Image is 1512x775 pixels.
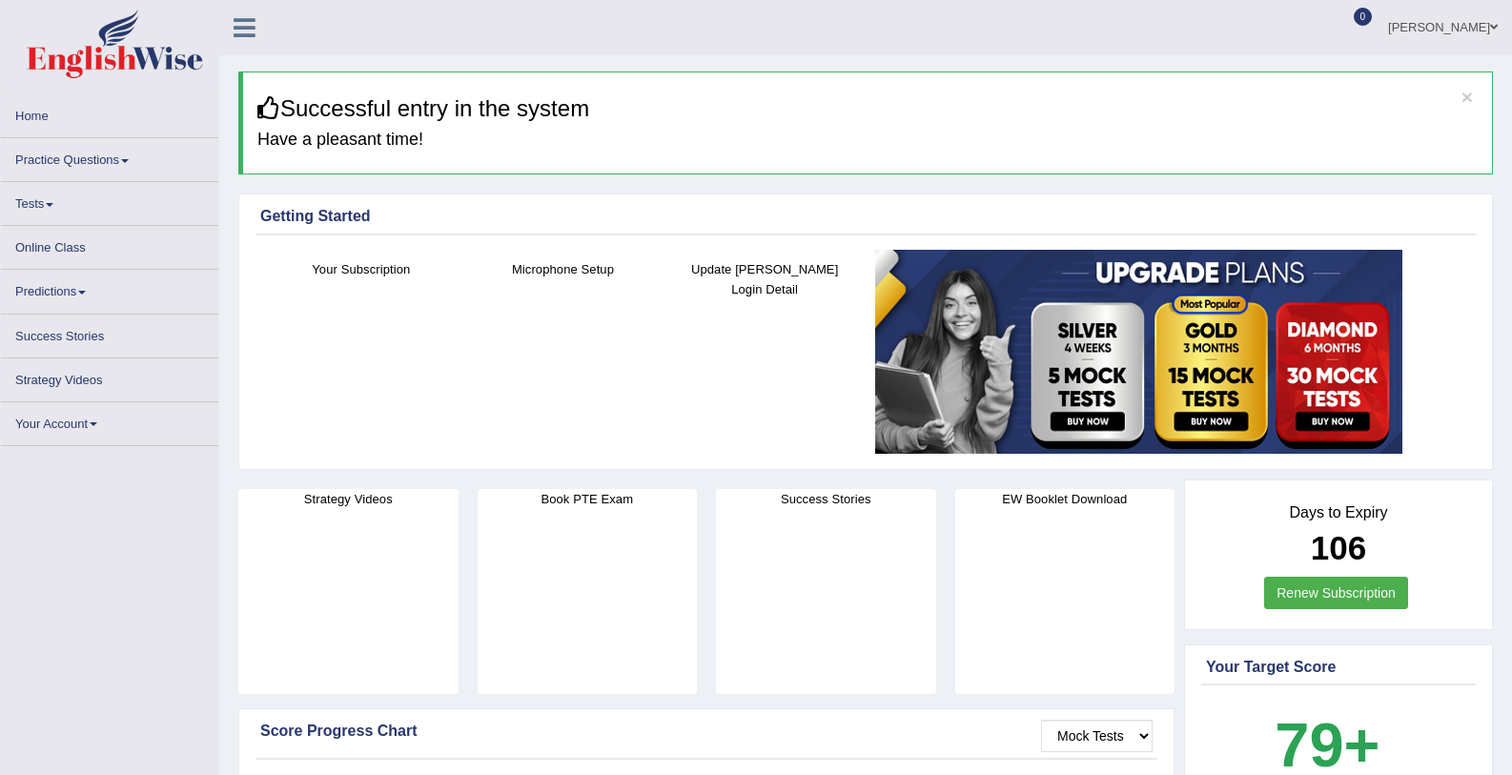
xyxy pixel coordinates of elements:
div: Your Target Score [1206,656,1471,679]
h4: EW Booklet Download [955,489,1175,509]
h4: Microphone Setup [472,259,655,279]
button: × [1461,87,1473,107]
h3: Successful entry in the system [257,96,1478,121]
a: Your Account [1,402,218,439]
h4: Your Subscription [270,259,453,279]
a: Renew Subscription [1264,577,1408,609]
h4: Days to Expiry [1206,504,1471,521]
h4: Have a pleasant time! [257,131,1478,150]
b: 106 [1311,529,1366,566]
div: Getting Started [260,205,1471,228]
a: Online Class [1,226,218,263]
div: Score Progress Chart [260,720,1153,743]
a: Practice Questions [1,138,218,175]
span: 0 [1354,8,1373,26]
a: Tests [1,182,218,219]
h4: Update [PERSON_NAME] Login Detail [673,259,856,299]
a: Predictions [1,270,218,307]
h4: Book PTE Exam [478,489,698,509]
a: Home [1,94,218,132]
a: Strategy Videos [1,358,218,396]
h4: Success Stories [716,489,936,509]
img: small5.jpg [875,250,1402,454]
a: Success Stories [1,315,218,352]
h4: Strategy Videos [238,489,459,509]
